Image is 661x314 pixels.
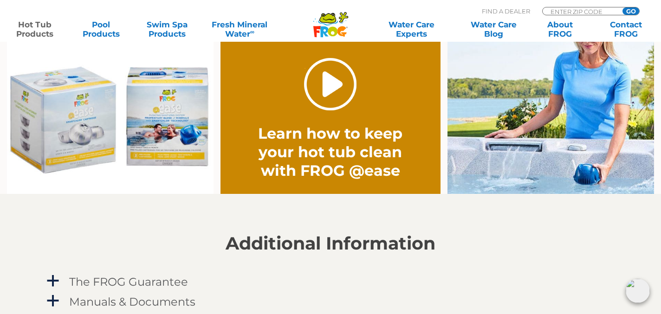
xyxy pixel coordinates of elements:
[304,58,356,110] a: Play Video
[600,20,652,38] a: ContactFROG
[69,276,188,288] h4: The FROG Guarantee
[482,7,530,15] p: Find A Dealer
[370,20,454,38] a: Water CareExperts
[468,20,520,38] a: Water CareBlog
[622,7,639,15] input: GO
[9,20,61,38] a: Hot TubProducts
[550,7,612,15] input: Zip Code Form
[242,124,419,180] h2: Learn how to keep your hot tub clean with FROG @ease
[250,28,254,35] sup: ∞
[207,20,272,38] a: Fresh MineralWater∞
[45,293,616,310] a: a Manuals & Documents
[142,20,193,38] a: Swim SpaProducts
[447,23,654,194] img: fpo-flippin-frog-2
[69,295,195,308] h4: Manuals & Documents
[7,23,214,194] img: Ease Packaging
[534,20,586,38] a: AboutFROG
[45,233,616,254] h2: Additional Information
[46,274,60,288] span: a
[626,279,650,303] img: openIcon
[46,294,60,308] span: a
[45,273,616,290] a: a The FROG Guarantee
[75,20,127,38] a: PoolProducts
